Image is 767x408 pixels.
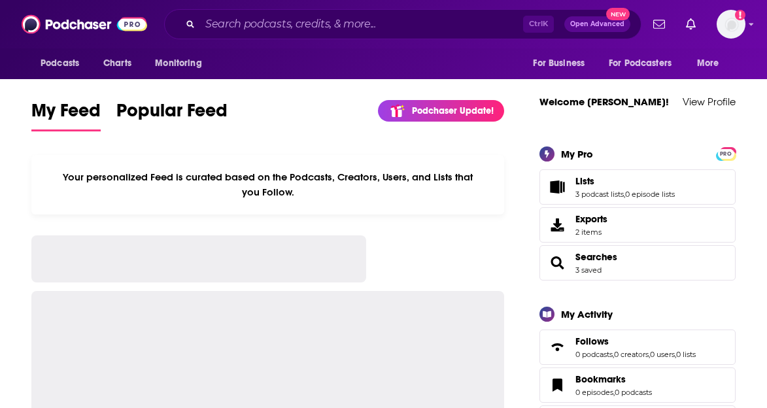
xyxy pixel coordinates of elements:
[575,228,607,237] span: 2 items
[575,335,609,347] span: Follows
[613,388,615,397] span: ,
[22,12,147,37] img: Podchaser - Follow, Share and Rate Podcasts
[683,95,736,108] a: View Profile
[575,373,652,385] a: Bookmarks
[116,99,228,131] a: Popular Feed
[575,335,696,347] a: Follows
[31,155,504,214] div: Your personalized Feed is curated based on the Podcasts, Creators, Users, and Lists that you Follow.
[164,9,641,39] div: Search podcasts, credits, & more...
[697,54,719,73] span: More
[575,350,613,359] a: 0 podcasts
[533,54,585,73] span: For Business
[600,51,690,76] button: open menu
[116,99,228,129] span: Popular Feed
[561,308,613,320] div: My Activity
[31,51,96,76] button: open menu
[155,54,201,73] span: Monitoring
[575,265,602,275] a: 3 saved
[575,175,594,187] span: Lists
[539,367,736,403] span: Bookmarks
[606,8,630,20] span: New
[544,254,570,272] a: Searches
[681,13,701,35] a: Show notifications dropdown
[31,99,101,131] a: My Feed
[718,149,734,159] span: PRO
[575,213,607,225] span: Exports
[570,21,624,27] span: Open Advanced
[675,350,676,359] span: ,
[648,13,670,35] a: Show notifications dropdown
[717,10,745,39] img: User Profile
[539,207,736,243] a: Exports
[609,54,672,73] span: For Podcasters
[676,350,696,359] a: 0 lists
[614,350,649,359] a: 0 creators
[523,16,554,33] span: Ctrl K
[544,216,570,234] span: Exports
[200,14,523,35] input: Search podcasts, credits, & more...
[688,51,736,76] button: open menu
[615,388,652,397] a: 0 podcasts
[717,10,745,39] button: Show profile menu
[625,190,675,199] a: 0 episode lists
[31,99,101,129] span: My Feed
[649,350,650,359] span: ,
[95,51,139,76] a: Charts
[412,105,494,116] p: Podchaser Update!
[539,245,736,280] span: Searches
[539,169,736,205] span: Lists
[718,148,734,158] a: PRO
[575,175,675,187] a: Lists
[41,54,79,73] span: Podcasts
[624,190,625,199] span: ,
[103,54,131,73] span: Charts
[544,178,570,196] a: Lists
[544,338,570,356] a: Follows
[524,51,601,76] button: open menu
[544,376,570,394] a: Bookmarks
[613,350,614,359] span: ,
[539,95,669,108] a: Welcome [PERSON_NAME]!
[575,388,613,397] a: 0 episodes
[564,16,630,32] button: Open AdvancedNew
[539,330,736,365] span: Follows
[735,10,745,20] svg: Add a profile image
[575,373,626,385] span: Bookmarks
[575,190,624,199] a: 3 podcast lists
[575,251,617,263] a: Searches
[717,10,745,39] span: Logged in as jessicalaino
[650,350,675,359] a: 0 users
[146,51,218,76] button: open menu
[561,148,593,160] div: My Pro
